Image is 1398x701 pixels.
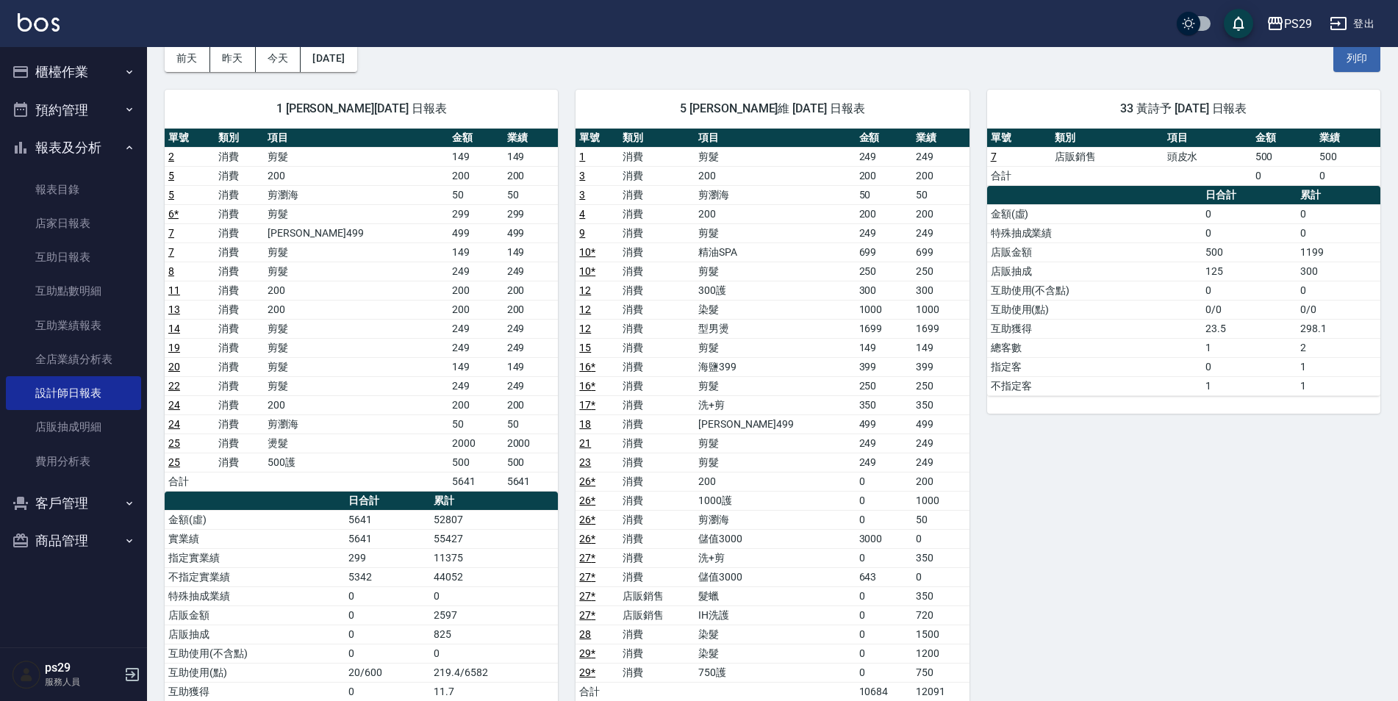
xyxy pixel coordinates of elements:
td: 500護 [264,453,448,472]
td: 剪髮 [695,376,856,395]
td: 5641 [345,529,430,548]
a: 7 [168,246,174,258]
button: PS29 [1261,9,1318,39]
td: 店販銷售 [619,586,695,605]
td: 消費 [215,185,265,204]
a: 1 [579,151,585,162]
td: 249 [448,376,503,395]
td: 200 [264,300,448,319]
td: 消費 [215,434,265,453]
td: 350 [912,548,969,567]
td: 0 [912,529,969,548]
td: 350 [856,395,913,414]
td: 店販抽成 [987,262,1202,281]
td: 0 [856,510,913,529]
th: 類別 [619,129,695,148]
button: 櫃檯作業 [6,53,141,91]
td: 消費 [619,223,695,242]
td: 剪瀏海 [695,510,856,529]
td: 1699 [912,319,969,338]
a: 8 [168,265,174,277]
a: 7 [991,151,997,162]
img: Person [12,660,41,689]
td: 消費 [215,453,265,472]
td: 金額(虛) [165,510,345,529]
td: 剪髮 [264,242,448,262]
td: 249 [503,376,559,395]
a: 12 [579,284,591,296]
td: 1000 [912,491,969,510]
a: 互助點數明細 [6,274,141,308]
td: 0 [1202,281,1297,300]
td: 149 [448,147,503,166]
td: 2000 [503,434,559,453]
td: 5641 [503,472,559,491]
td: 249 [503,338,559,357]
td: 0/0 [1202,300,1297,319]
th: 日合計 [345,492,430,511]
td: 149 [503,357,559,376]
td: 0 [1297,281,1380,300]
td: 洗+剪 [695,548,856,567]
a: 24 [168,418,180,430]
td: 149 [503,147,559,166]
td: 消費 [619,147,695,166]
td: 消費 [619,414,695,434]
td: 0 [1202,357,1297,376]
td: 249 [503,262,559,281]
div: PS29 [1284,15,1312,33]
td: 1000 [856,300,913,319]
td: 350 [912,395,969,414]
td: 300 [856,281,913,300]
a: 3 [579,189,585,201]
td: 消費 [619,242,695,262]
td: 200 [912,472,969,491]
td: 50 [448,414,503,434]
td: 儲值3000 [695,529,856,548]
td: 剪髮 [264,319,448,338]
td: 店販銷售 [1051,147,1163,166]
td: 0 [1202,204,1297,223]
td: [PERSON_NAME]499 [695,414,856,434]
td: 消費 [215,319,265,338]
a: 報表目錄 [6,173,141,206]
td: 消費 [215,166,265,185]
p: 服務人員 [45,675,120,689]
td: 海鹽399 [695,357,856,376]
td: 消費 [619,567,695,586]
td: 剪髮 [695,147,856,166]
th: 業績 [1316,129,1380,148]
a: 11 [168,284,180,296]
h5: ps29 [45,661,120,675]
td: 50 [448,185,503,204]
a: 22 [168,380,180,392]
td: 0 [856,472,913,491]
td: 頭皮水 [1164,147,1252,166]
a: 5 [168,170,174,181]
td: 精油SPA [695,242,856,262]
td: 消費 [619,357,695,376]
td: 儲值3000 [695,567,856,586]
td: 0 [856,548,913,567]
td: 總客數 [987,338,1202,357]
td: 149 [448,357,503,376]
td: 250 [912,262,969,281]
a: 4 [579,208,585,220]
td: 特殊抽成業績 [987,223,1202,242]
td: 消費 [215,357,265,376]
th: 類別 [1051,129,1163,148]
td: 249 [912,223,969,242]
td: 消費 [619,395,695,414]
button: 報表及分析 [6,129,141,167]
td: 燙髮 [264,434,448,453]
td: 399 [912,357,969,376]
td: 500 [1252,147,1316,166]
td: 消費 [619,529,695,548]
td: 44052 [430,567,558,586]
td: 消費 [619,166,695,185]
td: 0 [1252,166,1316,185]
button: 昨天 [210,45,256,72]
button: 商品管理 [6,522,141,560]
a: 互助日報表 [6,240,141,274]
td: 剪髮 [695,262,856,281]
